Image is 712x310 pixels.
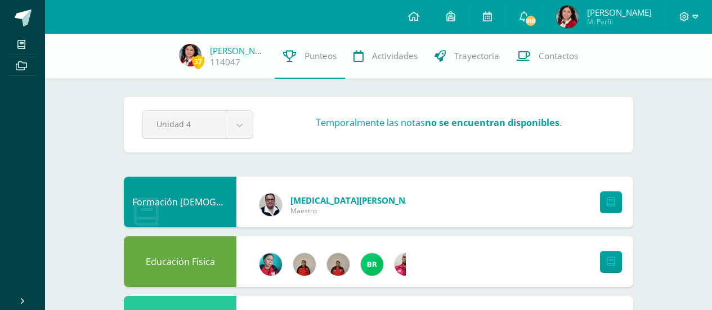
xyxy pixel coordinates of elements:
[179,44,201,66] img: b5eddceab97ec09dae69b9bae130eb57.png
[587,7,652,18] span: [PERSON_NAME]
[290,206,426,215] span: Maestro
[259,253,282,276] img: 4042270918fd6b5921d0ca12ded71c97.png
[142,111,253,138] a: Unidad 4
[259,194,282,216] img: 2b9ad40edd54c2f1af5f41f24ea34807.png
[524,15,536,27] span: 918
[454,50,499,62] span: Trayectoria
[304,50,337,62] span: Punteos
[156,111,212,137] span: Unidad 4
[192,55,204,69] span: 37
[124,236,236,287] div: Educación Física
[508,34,586,79] a: Contactos
[293,253,316,276] img: d4deafe5159184ad8cadd3f58d7b9740.png
[327,253,350,276] img: 139d064777fbe6bf61491abfdba402ef.png
[290,195,426,206] span: [MEDICAL_DATA][PERSON_NAME]
[316,116,562,129] h3: Temporalmente las notas .
[556,6,579,28] img: b5eddceab97ec09dae69b9bae130eb57.png
[587,17,652,26] span: Mi Perfil
[275,34,345,79] a: Punteos
[426,34,508,79] a: Trayectoria
[539,50,578,62] span: Contactos
[425,116,559,129] strong: no se encuentran disponibles
[210,45,266,56] a: [PERSON_NAME]
[210,56,240,68] a: 114047
[372,50,418,62] span: Actividades
[361,253,383,276] img: 7976fc47626adfddeb45c36bac81a772.png
[124,177,236,227] div: Formación Cristiana
[345,34,426,79] a: Actividades
[395,253,417,276] img: 720c24124c15ba549e3e394e132c7bff.png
